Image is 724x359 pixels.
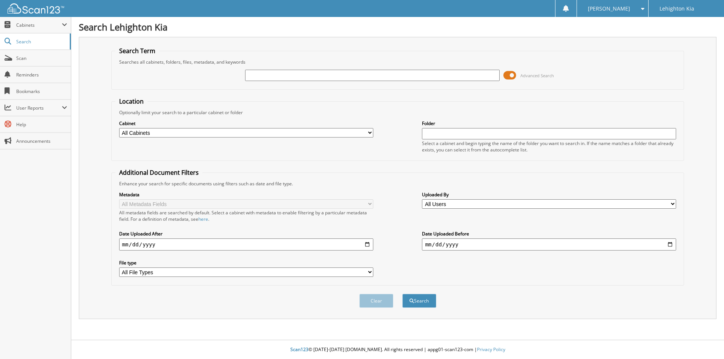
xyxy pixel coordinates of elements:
label: Cabinet [119,120,373,127]
a: here [198,216,208,222]
div: Searches all cabinets, folders, files, metadata, and keywords [115,59,680,65]
div: Select a cabinet and begin typing the name of the folder you want to search in. If the name match... [422,140,676,153]
div: Enhance your search for specific documents using filters such as date and file type. [115,180,680,187]
label: File type [119,260,373,266]
span: Lehighton Kia [660,6,694,11]
span: User Reports [16,105,62,111]
span: Scan [16,55,67,61]
span: Search [16,38,66,45]
label: Metadata [119,191,373,198]
legend: Location [115,97,147,105]
h1: Search Lehighton Kia [79,21,716,33]
input: end [422,238,676,251]
a: Privacy Policy [477,346,505,353]
legend: Additional Document Filters [115,168,202,177]
span: Reminders [16,72,67,78]
button: Clear [359,294,393,308]
label: Uploaded By [422,191,676,198]
input: start [119,238,373,251]
span: Cabinets [16,22,62,28]
legend: Search Term [115,47,159,55]
span: Scan123 [290,346,308,353]
img: scan123-logo-white.svg [8,3,64,14]
div: © [DATE]-[DATE] [DOMAIN_NAME]. All rights reserved | appg01-scan123-com | [71,341,724,359]
span: Announcements [16,138,67,144]
span: Bookmarks [16,88,67,95]
iframe: Chat Widget [686,323,724,359]
div: Optionally limit your search to a particular cabinet or folder [115,109,680,116]
span: Help [16,121,67,128]
span: Advanced Search [520,73,554,78]
label: Date Uploaded After [119,231,373,237]
button: Search [402,294,436,308]
span: [PERSON_NAME] [588,6,630,11]
label: Folder [422,120,676,127]
label: Date Uploaded Before [422,231,676,237]
div: All metadata fields are searched by default. Select a cabinet with metadata to enable filtering b... [119,209,373,222]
